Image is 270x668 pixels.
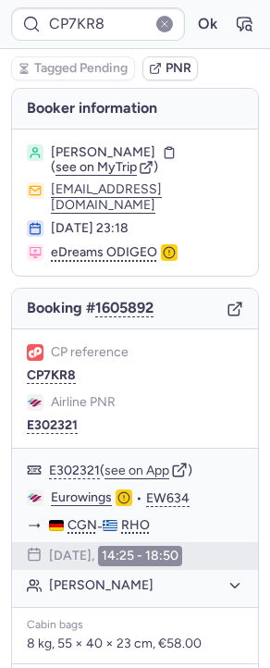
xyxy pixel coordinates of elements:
span: RHO [121,517,150,534]
div: ( ) [49,462,243,478]
button: Ok [192,9,222,39]
button: [EMAIL_ADDRESS][DOMAIN_NAME] [51,182,243,212]
figure: EW airline logo [27,489,43,506]
div: [DATE] 23:18 [51,220,243,237]
button: see on App [104,464,169,478]
button: Tagged Pending [11,56,135,80]
div: [DATE], [49,546,182,566]
span: CP reference [51,345,129,360]
button: EW634 [146,490,190,507]
button: E302321 [49,463,100,479]
figure: EW airline logo [27,394,43,411]
p: 8 kg, 55 × 40 × 23 cm, €58.00 [27,636,243,652]
span: PNR [166,61,191,76]
span: Booking # [27,300,153,316]
figure: 1L airline logo [27,344,43,361]
span: Airline PNR [51,395,116,410]
input: PNR Reference [11,7,185,41]
button: (see on MyTrip) [51,160,158,175]
span: [PERSON_NAME] [51,144,155,161]
a: Eurowings [51,489,112,506]
h4: Booker information [12,89,258,129]
div: Cabin bags [27,619,243,632]
button: PNR [142,56,198,80]
button: [PERSON_NAME] [49,577,243,594]
div: • [51,489,243,506]
button: CP7KR8 [27,368,76,383]
span: eDreams ODIGEO [51,244,157,261]
button: 1605892 [95,300,153,316]
span: Tagged Pending [34,61,128,76]
div: - [49,517,243,535]
button: E302321 [27,418,78,433]
span: CGN [67,517,97,534]
span: see on MyTrip [55,159,137,175]
time: 14:25 - 18:50 [98,546,182,566]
